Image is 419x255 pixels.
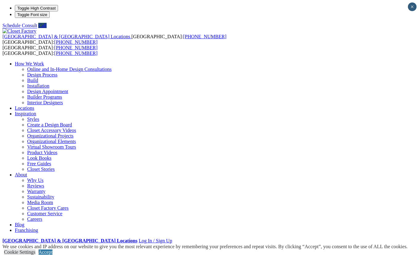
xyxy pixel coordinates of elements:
a: [GEOGRAPHIC_DATA] & [GEOGRAPHIC_DATA] Locations [2,238,137,243]
a: How We Work [15,61,44,66]
a: Reviews [27,183,44,188]
span: [GEOGRAPHIC_DATA]: [GEOGRAPHIC_DATA]: [2,45,97,56]
a: Your Branch [2,244,27,249]
a: Builder Programs [27,94,62,100]
button: Toggle Font size [15,11,50,18]
a: Locations [15,105,34,111]
a: [PHONE_NUMBER] [54,51,97,56]
span: [GEOGRAPHIC_DATA] & [GEOGRAPHIC_DATA] Locations [2,34,130,39]
a: Sustainability [27,194,54,199]
span: [GEOGRAPHIC_DATA]: [GEOGRAPHIC_DATA]: [2,34,226,45]
a: Closet Factory Cares [27,205,68,211]
a: [PHONE_NUMBER] [183,34,226,39]
a: Accept [39,249,52,255]
a: Media Room [27,200,53,205]
a: Customer Service [27,211,62,216]
a: Product Videos [27,150,57,155]
a: Design Appointment [27,89,68,94]
a: Inspiration [15,111,36,116]
a: Franchising [15,228,38,233]
a: Build [27,78,38,83]
a: [PHONE_NUMBER] [54,39,97,45]
a: Closet Accessory Videos [27,128,76,133]
a: Look Books [27,155,52,161]
a: Installation [27,83,49,88]
a: Online and In-Home Design Consultations [27,67,112,72]
a: Free Guides [27,161,51,166]
img: Closet Factory [2,28,36,34]
a: [GEOGRAPHIC_DATA] & [GEOGRAPHIC_DATA] Locations [2,34,131,39]
a: About [15,172,27,177]
a: Why Us [27,178,44,183]
a: Careers [27,216,42,222]
a: Blog [15,222,24,227]
a: Cookie Settings [4,249,35,255]
a: Virtual Showroom Tours [27,144,76,150]
a: Schedule Consult [2,23,37,28]
a: Organizational Elements [27,139,76,144]
span: Toggle Font size [17,12,47,17]
a: Call [38,23,47,28]
a: Interior Designers [27,100,63,105]
a: Organizational Projects [27,133,73,138]
button: Toggle High Contrast [15,5,58,11]
span: Toggle High Contrast [17,6,56,10]
a: Design Process [27,72,57,77]
a: Log In / Sign Up [139,238,172,243]
a: Create a Design Board [27,122,72,127]
a: Styles [27,117,39,122]
button: Close [408,2,417,11]
a: [PHONE_NUMBER] [54,45,97,50]
div: We use cookies and IP address on our website to give you the most relevant experience by remember... [2,244,408,249]
a: Closet Stories [27,167,55,172]
a: Warranty [27,189,45,194]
